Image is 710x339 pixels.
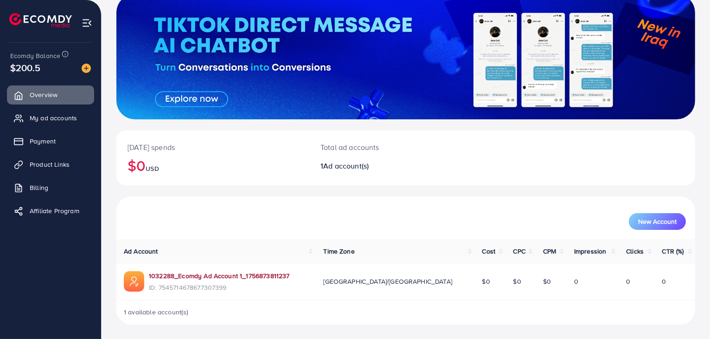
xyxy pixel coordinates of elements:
iframe: Chat [671,297,703,332]
span: ID: 7545714678677307399 [149,283,290,292]
p: [DATE] spends [128,142,298,153]
a: My ad accounts [7,109,94,127]
span: Overview [30,90,58,99]
a: Affiliate Program [7,202,94,220]
a: Product Links [7,155,94,174]
span: $0 [482,277,490,286]
span: 0 [662,277,666,286]
span: $0 [513,277,521,286]
span: $0 [543,277,551,286]
span: Payment [30,137,56,146]
span: New Account [638,218,677,225]
img: ic-ads-acc.e4c84228.svg [124,271,144,292]
span: Ad account(s) [323,161,369,171]
h2: 1 [320,162,443,170]
span: CPM [543,247,556,256]
p: Total ad accounts [320,142,443,153]
span: 1 available account(s) [124,307,189,317]
a: Overview [7,85,94,104]
span: 0 [626,277,630,286]
span: Billing [30,183,48,192]
span: USD [146,164,159,173]
img: menu [82,18,92,28]
h2: $0 [128,156,298,174]
span: CTR (%) [662,247,684,256]
img: logo [9,13,72,27]
span: $200.5 [10,61,40,74]
span: Ecomdy Balance [10,51,60,60]
a: Payment [7,132,94,150]
span: My ad accounts [30,113,77,123]
span: Ad Account [124,247,158,256]
span: Clicks [626,247,644,256]
img: image [82,64,91,73]
span: Impression [574,247,607,256]
span: Affiliate Program [30,206,79,215]
span: Product Links [30,160,70,169]
span: [GEOGRAPHIC_DATA]/[GEOGRAPHIC_DATA] [323,277,452,286]
a: 1032288_Ecomdy Ad Account 1_1756873811237 [149,271,290,280]
span: 0 [574,277,578,286]
span: Time Zone [323,247,354,256]
span: Cost [482,247,496,256]
button: New Account [629,213,686,230]
span: CPC [513,247,525,256]
a: Billing [7,178,94,197]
